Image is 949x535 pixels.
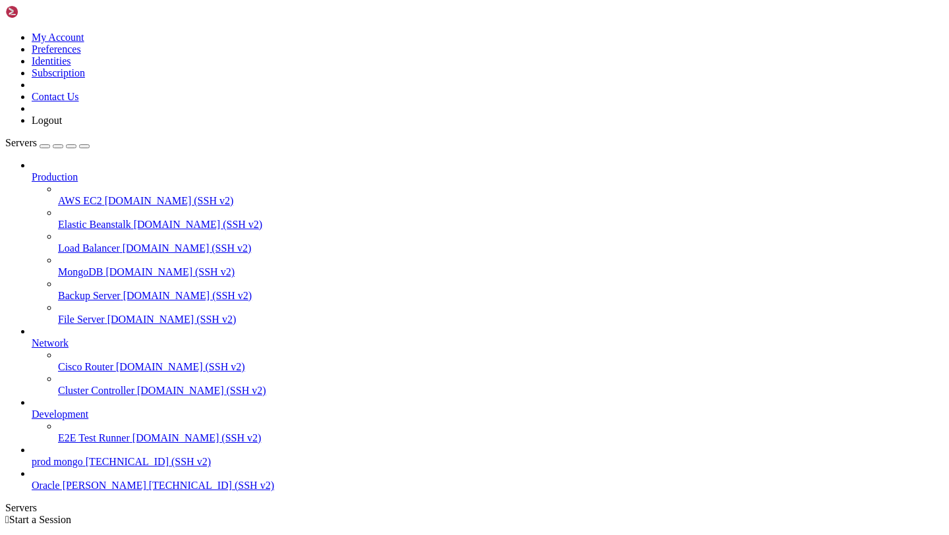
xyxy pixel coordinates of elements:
li: Load Balancer [DOMAIN_NAME] (SSH v2) [58,231,944,254]
span: [DOMAIN_NAME] (SSH v2) [116,361,245,372]
li: prod mongo [TECHNICAL_ID] (SSH v2) [32,444,944,468]
a: Cisco Router [DOMAIN_NAME] (SSH v2) [58,361,944,373]
span: Network [32,337,69,349]
span: [DOMAIN_NAME] (SSH v2) [105,266,235,277]
a: AWS EC2 [DOMAIN_NAME] (SSH v2) [58,195,944,207]
li: Cisco Router [DOMAIN_NAME] (SSH v2) [58,349,944,373]
li: Elastic Beanstalk [DOMAIN_NAME] (SSH v2) [58,207,944,231]
a: Production [32,171,944,183]
a: Identities [32,55,71,67]
a: E2E Test Runner [DOMAIN_NAME] (SSH v2) [58,432,944,444]
span: [DOMAIN_NAME] (SSH v2) [123,290,252,301]
span: Servers [5,137,37,148]
span: Cluster Controller [58,385,134,396]
span: [TECHNICAL_ID] (SSH v2) [86,456,211,467]
span: MongoDB [58,266,103,277]
span: Start a Session [9,514,71,525]
li: Network [32,325,944,397]
a: Elastic Beanstalk [DOMAIN_NAME] (SSH v2) [58,219,944,231]
span: Production [32,171,78,183]
span: AWS EC2 [58,195,102,206]
span: Backup Server [58,290,121,301]
span: Oracle [PERSON_NAME] [32,480,146,491]
a: File Server [DOMAIN_NAME] (SSH v2) [58,314,944,325]
a: prod mongo [TECHNICAL_ID] (SSH v2) [32,456,944,468]
span: [DOMAIN_NAME] (SSH v2) [105,195,234,206]
li: AWS EC2 [DOMAIN_NAME] (SSH v2) [58,183,944,207]
img: Shellngn [5,5,81,18]
a: Cluster Controller [DOMAIN_NAME] (SSH v2) [58,385,944,397]
a: Network [32,337,944,349]
a: Oracle [PERSON_NAME] [TECHNICAL_ID] (SSH v2) [32,480,944,492]
span: [DOMAIN_NAME] (SSH v2) [134,219,263,230]
span: prod mongo [32,456,83,467]
span:  [5,514,9,525]
a: Preferences [32,43,81,55]
span: [DOMAIN_NAME] (SSH v2) [132,432,262,443]
span: [DOMAIN_NAME] (SSH v2) [107,314,237,325]
span: [DOMAIN_NAME] (SSH v2) [123,242,252,254]
li: MongoDB [DOMAIN_NAME] (SSH v2) [58,254,944,278]
a: Development [32,408,944,420]
a: Backup Server [DOMAIN_NAME] (SSH v2) [58,290,944,302]
span: E2E Test Runner [58,432,130,443]
a: MongoDB [DOMAIN_NAME] (SSH v2) [58,266,944,278]
span: Development [32,408,88,420]
li: Backup Server [DOMAIN_NAME] (SSH v2) [58,278,944,302]
a: Load Balancer [DOMAIN_NAME] (SSH v2) [58,242,944,254]
li: Production [32,159,944,325]
li: Cluster Controller [DOMAIN_NAME] (SSH v2) [58,373,944,397]
a: Logout [32,115,62,126]
span: Cisco Router [58,361,113,372]
span: Load Balancer [58,242,120,254]
li: Oracle [PERSON_NAME] [TECHNICAL_ID] (SSH v2) [32,468,944,492]
span: Elastic Beanstalk [58,219,131,230]
div: Servers [5,502,944,514]
li: Development [32,397,944,444]
a: Subscription [32,67,85,78]
li: File Server [DOMAIN_NAME] (SSH v2) [58,302,944,325]
a: Contact Us [32,91,79,102]
span: [TECHNICAL_ID] (SSH v2) [149,480,274,491]
span: [DOMAIN_NAME] (SSH v2) [137,385,266,396]
li: E2E Test Runner [DOMAIN_NAME] (SSH v2) [58,420,944,444]
span: File Server [58,314,105,325]
a: My Account [32,32,84,43]
a: Servers [5,137,90,148]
